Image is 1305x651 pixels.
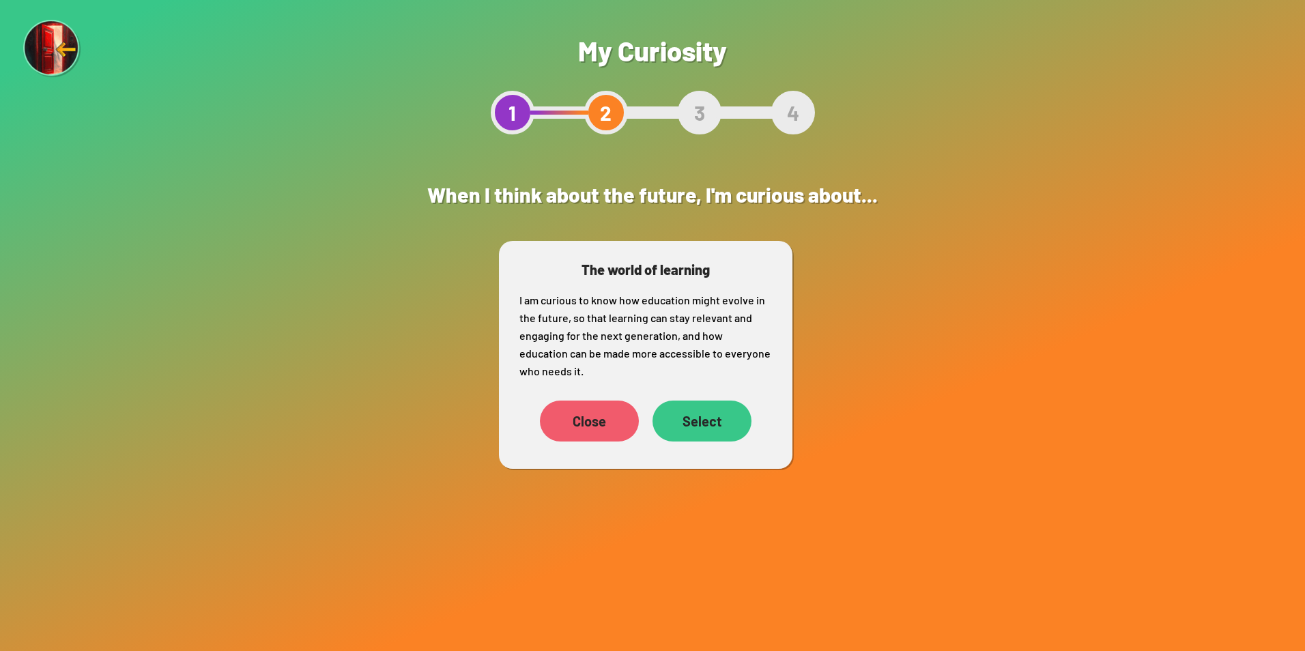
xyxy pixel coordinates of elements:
div: Select [652,401,751,442]
p: I am curious to know how education might evolve in the future, so that learning can stay relevant... [519,291,772,380]
div: Close [540,401,639,442]
img: Exit [23,20,82,78]
div: 4 [771,91,815,134]
h2: When I think about the future, I'm curious about... [359,169,946,220]
div: 2 [584,91,628,134]
h1: My Curiosity [491,34,815,67]
div: 3 [678,91,721,134]
h3: The world of learning [519,261,772,278]
div: 1 [491,91,534,134]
